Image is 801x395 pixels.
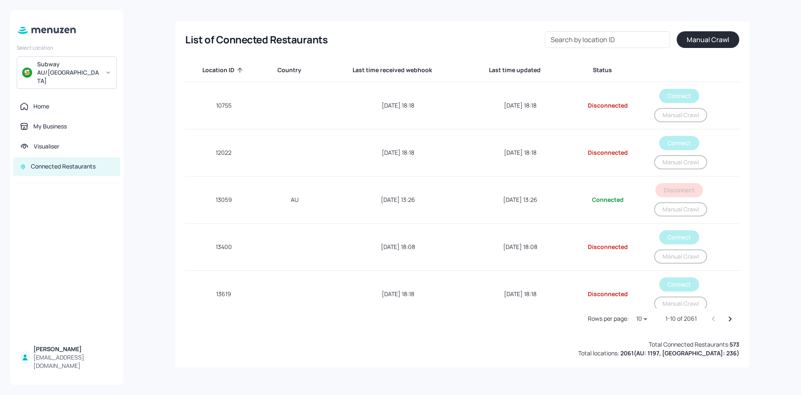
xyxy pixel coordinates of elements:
[469,176,572,224] td: [DATE] 13:26
[33,102,49,111] div: Home
[185,129,262,176] td: 12022
[22,68,32,78] img: avatar
[620,349,739,357] b: 2061 ( AU: 1197, [GEOGRAPHIC_DATA]: 236 )
[659,277,699,292] button: Connect
[262,176,327,224] td: AU
[202,65,245,75] span: Location ID
[33,345,113,353] div: [PERSON_NAME]
[654,155,707,169] button: Manual Crawl
[654,108,707,122] button: Manual Crawl
[655,183,703,197] button: Disconnect
[185,33,327,46] div: List of Connected Restaurants
[327,224,469,271] td: [DATE] 18:08
[654,297,707,311] button: Manual Crawl
[469,82,572,129] td: [DATE] 18:18
[327,176,469,224] td: [DATE] 13:26
[578,148,637,157] div: Disconnected
[353,65,443,75] span: Last time received webhook
[578,196,637,204] div: Connected
[327,271,469,318] td: [DATE] 18:18
[722,311,738,327] button: Go to next page
[588,314,629,323] p: Rows per page:
[654,202,707,216] button: Manual Crawl
[185,271,262,318] td: 13619
[730,340,739,348] b: 573
[632,313,652,325] div: 10
[469,271,572,318] td: [DATE] 18:18
[578,101,637,110] div: Disconnected
[578,290,637,298] div: Disconnected
[31,162,96,171] div: Connected Restaurants
[37,60,100,85] div: Subway AU/[GEOGRAPHIC_DATA]
[659,230,699,244] button: Connect
[665,314,697,323] p: 1-10 of 2061
[659,89,699,103] button: Connect
[677,31,739,48] button: Manual Crawl
[327,82,469,129] td: [DATE] 18:18
[277,65,312,75] span: Country
[185,82,262,129] td: 10755
[33,353,113,370] div: [EMAIL_ADDRESS][DOMAIN_NAME]
[593,65,623,75] span: Status
[327,129,469,176] td: [DATE] 18:18
[649,340,739,349] div: Total Connected Restaurants:
[185,224,262,271] td: 13400
[33,122,67,131] div: My Business
[659,136,699,150] button: Connect
[34,142,59,151] div: Visualiser
[654,249,707,264] button: Manual Crawl
[578,243,637,251] div: Disconnected
[469,224,572,271] td: [DATE] 18:08
[578,349,739,357] div: Total locations:
[489,65,552,75] span: Last time updated
[17,44,117,51] div: Select Location
[469,129,572,176] td: [DATE] 18:18
[185,176,262,224] td: 13059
